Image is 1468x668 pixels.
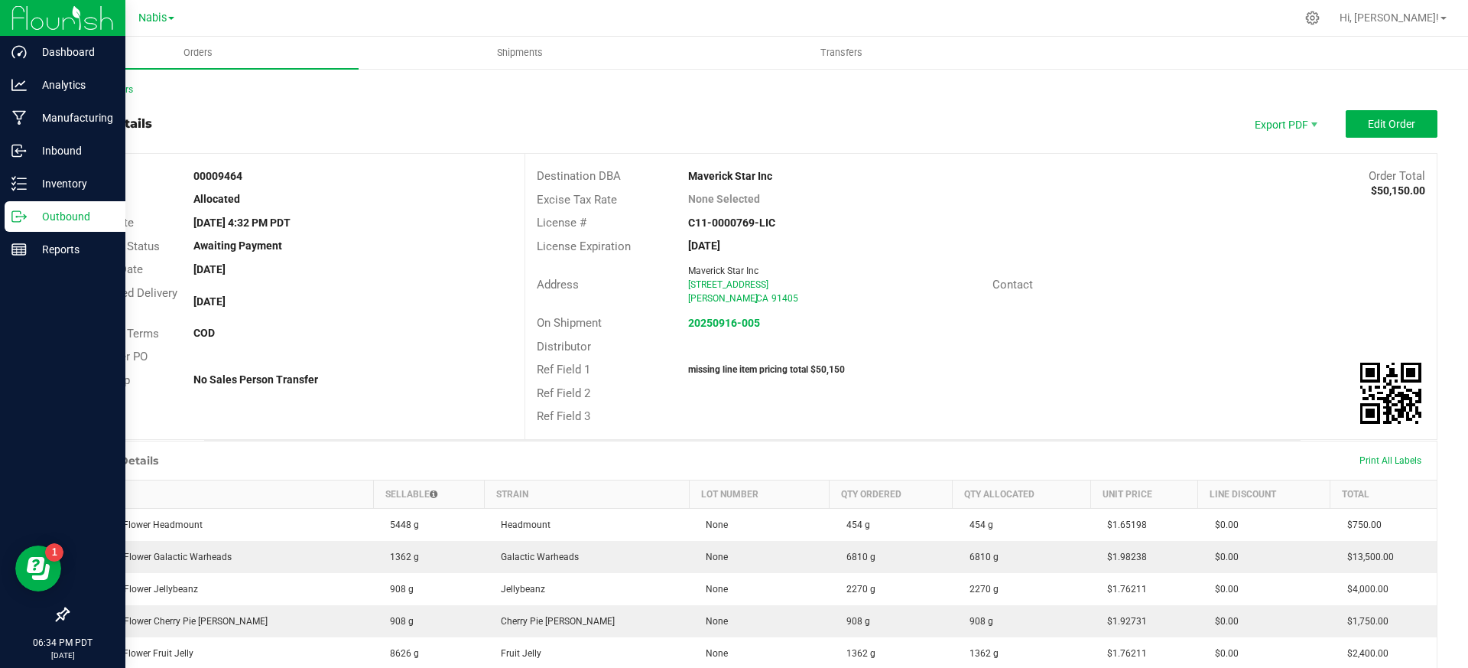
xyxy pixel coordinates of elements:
[1303,11,1322,25] div: Manage settings
[493,584,545,595] span: Jellybeanz
[537,216,586,230] span: License #
[15,546,61,591] iframe: Resource center
[69,480,374,508] th: Item
[78,520,203,530] span: SBL Bulk Flower Headmount
[962,552,999,562] span: 6810 g
[493,552,579,562] span: Galactic Warheads
[7,650,119,661] p: [DATE]
[493,648,541,659] span: Fruit Jelly
[537,193,617,207] span: Excise Tax Rate
[27,240,119,259] p: Reports
[992,278,1033,292] span: Contact
[1371,184,1425,197] strong: $50,150.00
[1099,520,1147,530] span: $1.65198
[11,176,27,191] inline-svg: Inventory
[839,552,875,562] span: 6810 g
[373,480,484,508] th: Sellable
[27,43,119,61] p: Dashboard
[193,240,282,252] strong: Awaiting Payment
[11,110,27,125] inline-svg: Manufacturing
[1340,648,1388,659] span: $2,400.00
[680,37,1002,69] a: Transfers
[37,37,359,69] a: Orders
[839,520,870,530] span: 454 g
[1207,616,1239,627] span: $0.00
[163,46,233,60] span: Orders
[698,552,728,562] span: None
[1360,363,1421,424] img: Scan me!
[359,37,680,69] a: Shipments
[382,648,419,659] span: 8626 g
[537,340,591,354] span: Distributor
[698,584,728,595] span: None
[689,480,829,508] th: Lot Number
[800,46,883,60] span: Transfers
[382,552,419,562] span: 1362 g
[11,143,27,158] inline-svg: Inbound
[962,584,999,595] span: 2270 g
[476,46,563,60] span: Shipments
[688,170,772,182] strong: Maverick Star Inc
[193,295,226,308] strong: [DATE]
[1340,552,1394,562] span: $13,500.00
[688,217,775,229] strong: C11-0000769-LIC
[80,286,177,318] span: Requested Delivery Date
[1090,480,1198,508] th: Unit Price
[1239,110,1330,138] li: Export PDF
[45,543,63,562] iframe: Resource center unread badge
[27,109,119,127] p: Manufacturing
[953,480,1090,508] th: Qty Allocated
[537,278,579,292] span: Address
[7,636,119,650] p: 06:34 PM PDT
[839,648,875,659] span: 1362 g
[27,174,119,193] p: Inventory
[1099,616,1147,627] span: $1.92731
[1340,584,1388,595] span: $4,000.00
[839,616,870,627] span: 908 g
[484,480,689,508] th: Strain
[78,648,193,659] span: SBL Bulk Flower Fruit Jelly
[1207,520,1239,530] span: $0.00
[1360,363,1421,424] qrcode: 00009464
[27,142,119,160] p: Inbound
[962,520,993,530] span: 454 g
[493,520,550,530] span: Headmount
[688,193,760,205] strong: None Selected
[755,293,756,304] span: ,
[493,616,615,627] span: Cherry Pie [PERSON_NAME]
[1340,616,1388,627] span: $1,750.00
[688,293,758,304] span: [PERSON_NAME]
[1359,455,1421,466] span: Print All Labels
[1340,11,1439,24] span: Hi, [PERSON_NAME]!
[78,584,198,595] span: ELO Bulk Flower Jellybeanz
[1340,520,1382,530] span: $750.00
[1369,169,1425,183] span: Order Total
[193,327,215,339] strong: COD
[839,584,875,595] span: 2270 g
[537,363,590,376] span: Ref Field 1
[537,386,590,400] span: Ref Field 2
[698,648,728,659] span: None
[688,364,845,375] strong: missing line item pricing total $50,150
[537,169,621,183] span: Destination DBA
[382,520,419,530] span: 5448 g
[1368,118,1415,130] span: Edit Order
[756,293,768,304] span: CA
[1346,110,1437,138] button: Edit Order
[1207,584,1239,595] span: $0.00
[193,170,242,182] strong: 00009464
[382,584,414,595] span: 908 g
[193,263,226,275] strong: [DATE]
[1207,648,1239,659] span: $0.00
[962,616,993,627] span: 908 g
[138,11,167,24] span: Nabis
[537,409,590,423] span: Ref Field 3
[193,373,318,386] strong: No Sales Person Transfer
[771,293,798,304] span: 91405
[193,193,240,205] strong: Allocated
[688,279,768,290] span: [STREET_ADDRESS]
[688,317,760,329] strong: 20250916-005
[537,316,602,330] span: On Shipment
